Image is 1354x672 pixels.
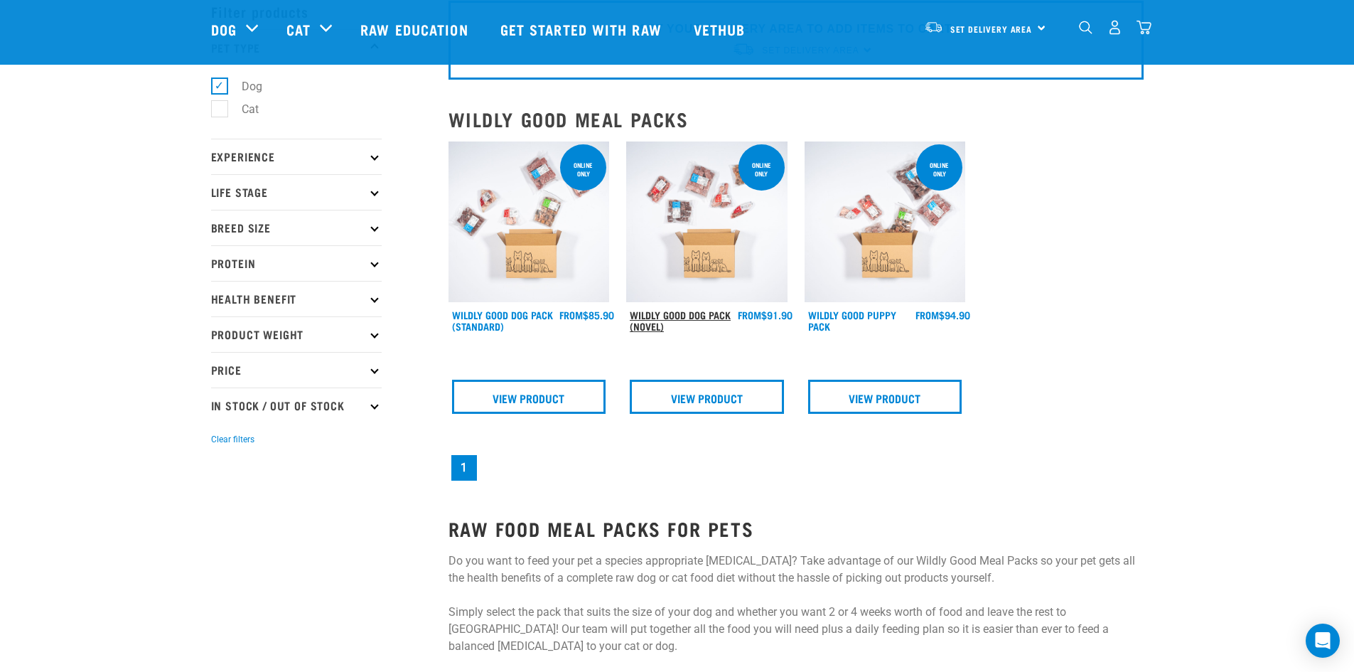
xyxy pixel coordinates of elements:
h2: Wildly Good Meal Packs [448,108,1144,130]
div: Online Only [738,154,785,184]
a: Wildly Good Puppy Pack [808,312,896,329]
strong: RAW FOOD MEAL PACKS FOR PETS [448,523,754,533]
img: home-icon-1@2x.png [1079,21,1092,34]
label: Cat [219,100,264,118]
div: Online Only [916,154,962,184]
span: FROM [559,312,583,317]
img: user.png [1107,20,1122,35]
img: Puppy 0 2sec [805,142,966,303]
div: $94.90 [915,309,970,321]
span: FROM [915,312,939,317]
img: van-moving.png [924,21,943,33]
a: Dog [211,18,237,40]
p: Price [211,352,382,388]
nav: pagination [448,452,1144,484]
div: Online Only [560,154,606,184]
a: Cat [286,18,311,40]
a: Wildly Good Dog Pack (Novel) [630,312,731,329]
div: $85.90 [559,309,614,321]
p: Experience [211,139,382,174]
p: Protein [211,245,382,281]
p: In Stock / Out Of Stock [211,388,382,423]
div: $91.90 [738,309,792,321]
a: Raw Education [346,1,485,58]
span: Set Delivery Area [950,26,1033,31]
a: Vethub [679,1,763,58]
a: View Product [630,380,784,414]
img: Dog 0 2sec [448,142,610,303]
p: Do you want to feed your pet a species appropriate [MEDICAL_DATA]? Take advantage of our Wildly G... [448,553,1144,655]
label: Dog [219,78,268,95]
p: Health Benefit [211,281,382,316]
a: Get started with Raw [486,1,679,58]
a: View Product [808,380,962,414]
p: Product Weight [211,316,382,352]
button: Clear filters [211,433,254,446]
img: Dog Novel 0 2sec [626,142,788,303]
a: Wildly Good Dog Pack (Standard) [452,312,553,329]
p: Breed Size [211,210,382,245]
a: Page 1 [451,455,477,481]
p: Life Stage [211,174,382,210]
div: Open Intercom Messenger [1306,624,1340,658]
span: FROM [738,312,761,317]
a: View Product [452,380,606,414]
img: home-icon@2x.png [1137,20,1151,35]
